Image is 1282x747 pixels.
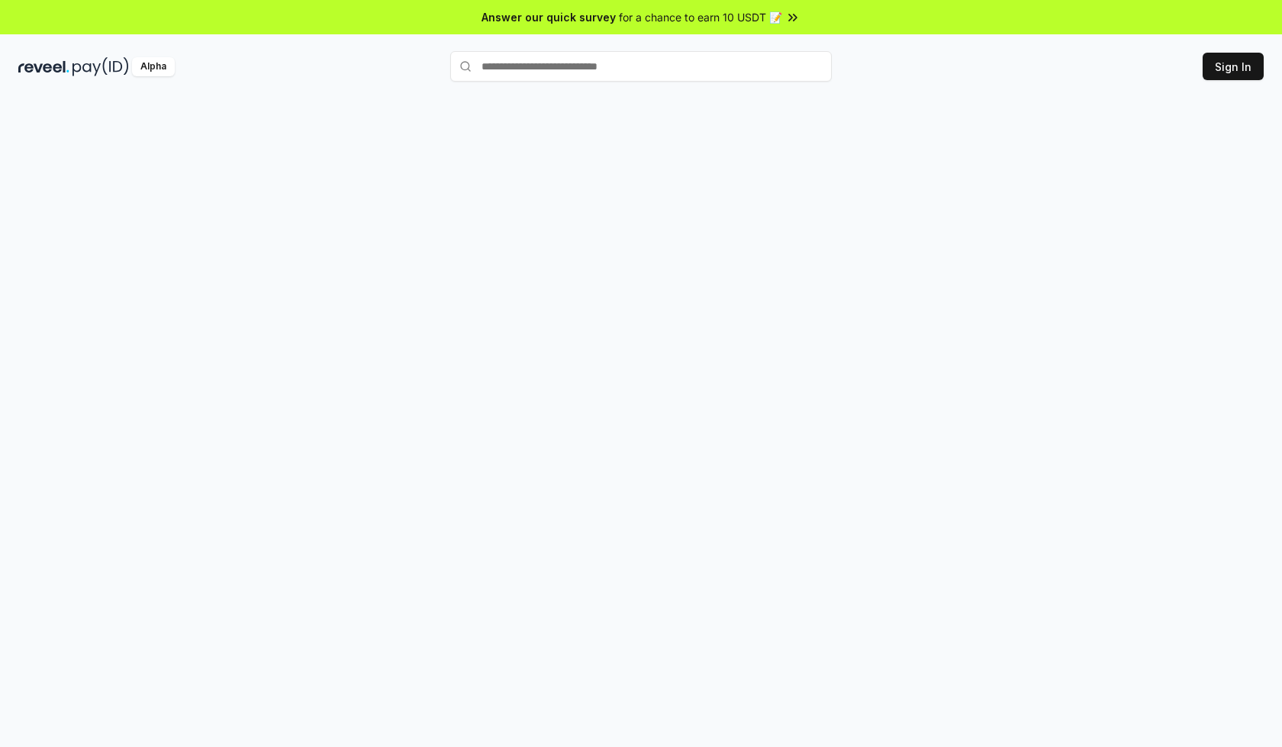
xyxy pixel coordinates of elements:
[1203,53,1264,80] button: Sign In
[18,57,69,76] img: reveel_dark
[619,9,782,25] span: for a chance to earn 10 USDT 📝
[132,57,175,76] div: Alpha
[482,9,616,25] span: Answer our quick survey
[72,57,129,76] img: pay_id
